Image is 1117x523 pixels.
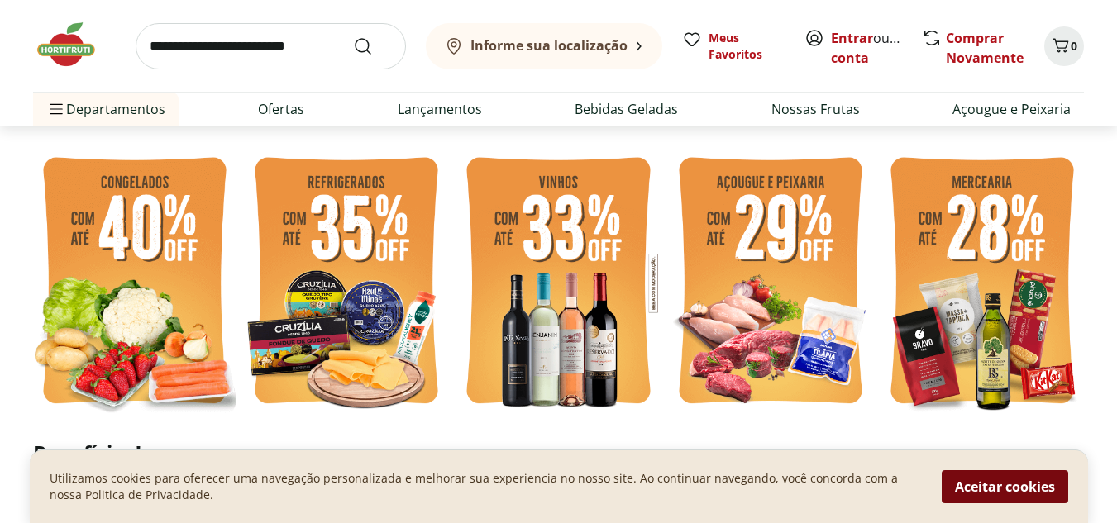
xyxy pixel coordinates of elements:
[881,147,1084,419] img: mercearia
[575,99,678,119] a: Bebidas Geladas
[33,147,236,419] img: feira
[398,99,482,119] a: Lançamentos
[33,441,1084,464] h2: Benefícios!
[831,28,905,68] span: ou
[831,29,922,67] a: Criar conta
[682,30,785,63] a: Meus Favoritos
[245,147,448,419] img: refrigerados
[426,23,662,69] button: Informe sua localização
[771,99,860,119] a: Nossas Frutas
[470,36,628,55] b: Informe sua localização
[709,30,785,63] span: Meus Favoritos
[258,99,304,119] a: Ofertas
[353,36,393,56] button: Submit Search
[46,89,165,129] span: Departamentos
[1044,26,1084,66] button: Carrinho
[33,20,116,69] img: Hortifruti
[136,23,406,69] input: search
[946,29,1024,67] a: Comprar Novamente
[46,89,66,129] button: Menu
[942,470,1068,503] button: Aceitar cookies
[456,147,660,419] img: vinho
[952,99,1071,119] a: Açougue e Peixaria
[669,147,872,419] img: açougue
[50,470,922,503] p: Utilizamos cookies para oferecer uma navegação personalizada e melhorar sua experiencia no nosso ...
[1071,38,1077,54] span: 0
[831,29,873,47] a: Entrar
